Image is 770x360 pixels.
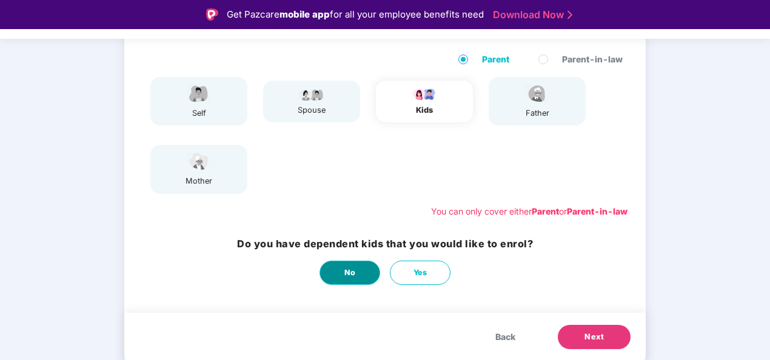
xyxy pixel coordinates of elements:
button: Next [558,325,631,349]
span: Parent-in-law [557,53,628,66]
div: father [522,107,552,119]
span: Yes [413,267,427,279]
img: Stroke [567,8,572,21]
button: Yes [390,261,450,285]
div: kids [409,104,440,116]
div: spouse [296,104,327,116]
div: self [184,107,214,119]
img: Logo [206,8,218,21]
a: Download Now [493,8,569,21]
button: Back [483,325,527,349]
div: You can only cover either or [431,205,628,218]
img: svg+xml;base64,PHN2ZyB4bWxucz0iaHR0cDovL3d3dy53My5vcmcvMjAwMC9zdmciIHdpZHRoPSI1NCIgaGVpZ2h0PSIzOC... [184,151,214,172]
img: svg+xml;base64,PHN2ZyB4bWxucz0iaHR0cDovL3d3dy53My5vcmcvMjAwMC9zdmciIHdpZHRoPSI5Ny44OTciIGhlaWdodD... [296,87,327,101]
img: svg+xml;base64,PHN2ZyBpZD0iRmF0aGVyX2ljb24iIHhtbG5zPSJodHRwOi8vd3d3LnczLm9yZy8yMDAwL3N2ZyIgeG1sbn... [522,83,552,104]
img: svg+xml;base64,PHN2ZyB4bWxucz0iaHR0cDovL3d3dy53My5vcmcvMjAwMC9zdmciIHdpZHRoPSI3OS4wMzciIGhlaWdodD... [409,87,440,101]
img: svg+xml;base64,PHN2ZyBpZD0iRW1wbG95ZWVfbWFsZSIgeG1sbnM9Imh0dHA6Ly93d3cudzMub3JnLzIwMDAvc3ZnIiB3aW... [184,83,214,104]
span: Back [495,330,515,344]
div: Get Pazcare for all your employee benefits need [227,7,484,22]
b: Parent [532,206,559,216]
div: mother [184,175,214,187]
button: No [320,261,380,285]
b: Parent-in-law [567,206,628,216]
span: Next [584,331,604,343]
span: Parent [477,53,514,66]
span: No [344,267,356,279]
strong: mobile app [280,8,330,20]
h3: Do you have dependent kids that you would like to enrol? [237,236,533,252]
